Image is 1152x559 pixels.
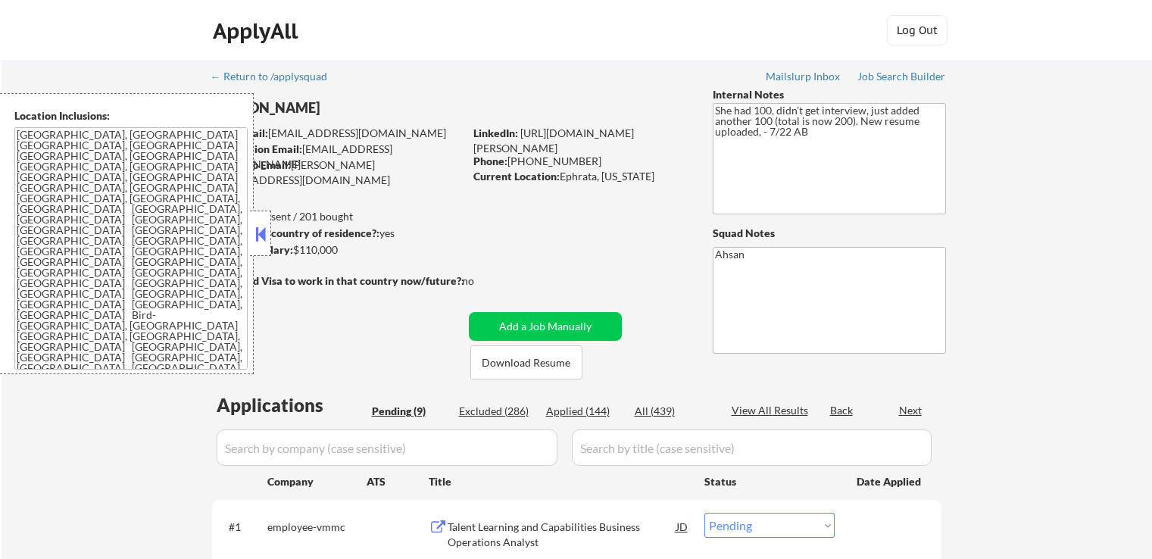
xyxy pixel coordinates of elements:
[470,345,582,379] button: Download Resume
[857,474,923,489] div: Date Applied
[546,404,622,419] div: Applied (144)
[857,71,946,82] div: Job Search Builder
[473,126,634,155] a: [URL][DOMAIN_NAME][PERSON_NAME]
[830,403,854,418] div: Back
[448,520,676,549] div: Talent Learning and Capabilities Business Operations Analyst
[14,108,248,123] div: Location Inclusions:
[212,158,464,187] div: [PERSON_NAME][EMAIL_ADDRESS][DOMAIN_NAME]
[212,98,523,117] div: [PERSON_NAME]
[211,226,459,241] div: yes
[857,70,946,86] a: Job Search Builder
[469,312,622,341] button: Add a Job Manually
[211,226,379,239] strong: Can work in country of residence?:
[211,209,464,224] div: 144 sent / 201 bought
[211,70,342,86] a: ← Return to /applysquad
[213,18,302,44] div: ApplyAll
[766,70,841,86] a: Mailslurp Inbox
[635,404,710,419] div: All (439)
[462,273,505,289] div: no
[429,474,690,489] div: Title
[372,404,448,419] div: Pending (9)
[675,513,690,540] div: JD
[217,396,367,414] div: Applications
[473,170,560,183] strong: Current Location:
[473,169,688,184] div: Ephrata, [US_STATE]
[473,126,518,139] strong: LinkedIn:
[713,87,946,102] div: Internal Notes
[713,226,946,241] div: Squad Notes
[229,520,255,535] div: #1
[899,403,923,418] div: Next
[572,429,932,466] input: Search by title (case sensitive)
[704,467,835,495] div: Status
[267,474,367,489] div: Company
[213,126,464,141] div: [EMAIL_ADDRESS][DOMAIN_NAME]
[473,154,688,169] div: [PHONE_NUMBER]
[211,71,342,82] div: ← Return to /applysquad
[473,155,507,167] strong: Phone:
[732,403,813,418] div: View All Results
[211,242,464,258] div: $110,000
[267,520,367,535] div: employee-vmmc
[367,474,429,489] div: ATS
[766,71,841,82] div: Mailslurp Inbox
[213,142,464,171] div: [EMAIL_ADDRESS][DOMAIN_NAME]
[887,15,948,45] button: Log Out
[459,404,535,419] div: Excluded (286)
[217,429,557,466] input: Search by company (case sensitive)
[212,274,464,287] strong: Will need Visa to work in that country now/future?:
